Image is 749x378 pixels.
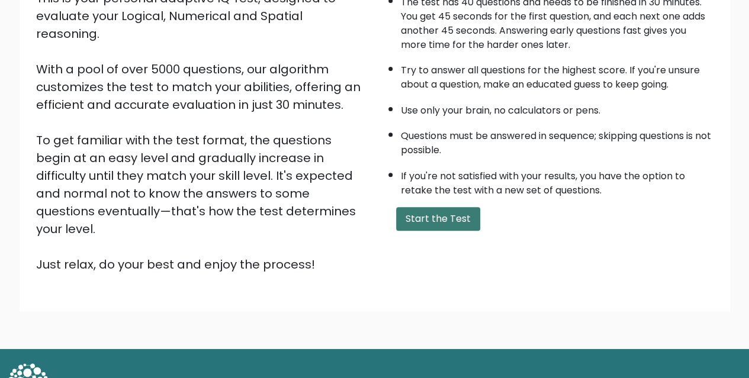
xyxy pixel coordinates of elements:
li: Use only your brain, no calculators or pens. [401,98,713,118]
li: If you're not satisfied with your results, you have the option to retake the test with a new set ... [401,163,713,198]
li: Questions must be answered in sequence; skipping questions is not possible. [401,123,713,157]
li: Try to answer all questions for the highest score. If you're unsure about a question, make an edu... [401,57,713,92]
button: Start the Test [396,207,480,231]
